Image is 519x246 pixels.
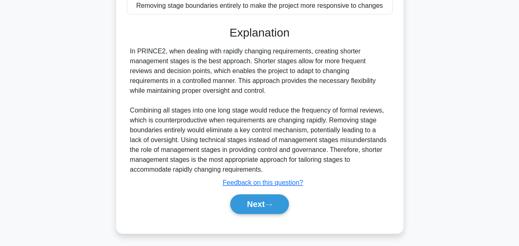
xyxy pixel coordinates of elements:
a: Feedback on this question? [223,179,303,186]
div: In PRINCE2, when dealing with rapidly changing requirements, creating shorter management stages i... [130,46,389,175]
h3: Explanation [132,26,388,40]
button: Next [230,194,289,214]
